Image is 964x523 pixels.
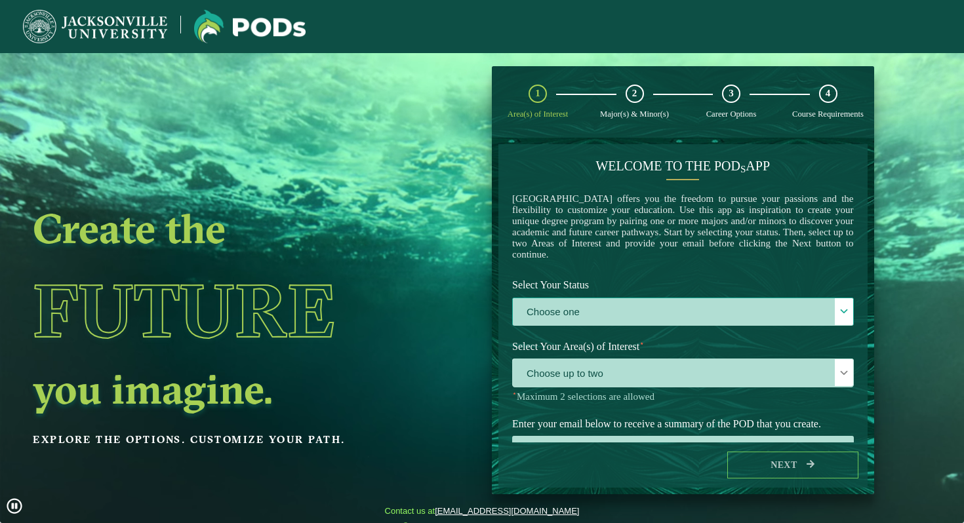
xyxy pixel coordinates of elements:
label: Enter your email below to receive a summary of the POD that you create. [502,412,864,436]
span: 3 [729,87,734,100]
sup: ⋆ [512,389,517,397]
span: Major(s) & Minor(s) [600,109,669,119]
h1: Future [33,251,401,370]
label: Choose one [513,298,853,326]
h2: you imagine. [33,370,401,407]
button: Next [727,452,858,478]
img: Jacksonville University logo [194,10,306,43]
span: 2 [632,87,637,100]
p: [GEOGRAPHIC_DATA] offers you the freedom to pursue your passions and the flexibility to customize... [512,193,854,260]
sup: ⋆ [639,339,645,348]
span: Area(s) of Interest [508,109,568,119]
img: Jacksonville University logo [23,10,167,43]
sub: s [740,164,746,174]
span: Course Requirements [792,109,864,119]
label: Select Your Status [502,273,864,298]
p: Maximum 2 selections are allowed [512,391,854,403]
span: Contact us at [372,506,592,516]
a: [EMAIL_ADDRESS][DOMAIN_NAME] [435,506,579,516]
h4: Welcome to the POD app [512,158,854,174]
p: Explore the options. Customize your path. [33,430,401,450]
span: 1 [535,87,540,100]
label: Select Your Area(s) of Interest [502,335,864,359]
h2: Create the [33,210,401,246]
input: Enter your email [512,436,854,464]
span: Career Options [706,109,757,119]
span: Choose up to two [513,359,853,387]
span: 4 [826,87,831,100]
